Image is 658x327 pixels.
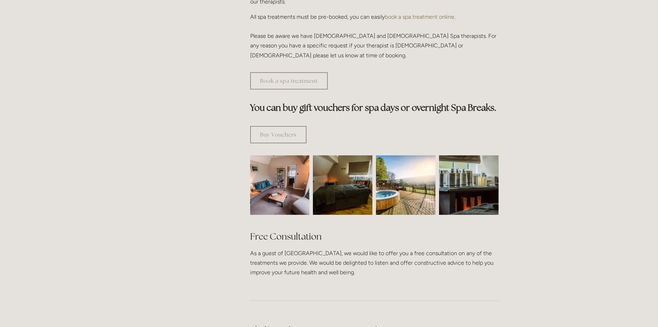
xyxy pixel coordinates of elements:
a: Buy Vouchers [250,126,306,143]
a: book a spa treatment online [385,13,454,20]
img: Spa room, Losehill House Hotel and Spa [298,155,387,215]
p: All spa treatments must be pre-booked, you can easily . Please be aware we have [DEMOGRAPHIC_DATA... [250,12,499,60]
img: Waiting room, spa room, Losehill House Hotel and Spa [235,155,325,215]
img: Body creams in the spa room, Losehill House Hotel and Spa [424,155,513,215]
h2: Free Consultation [250,230,499,243]
img: Outdoor jacuzzi with a view of the Peak District, Losehill House Hotel and Spa [376,155,435,215]
strong: You can buy gift vouchers for spa days or overnight Spa Breaks. [250,102,496,113]
a: Book a spa treatment [250,72,328,90]
p: As a guest of [GEOGRAPHIC_DATA], we would like to offer you a free consultation on any of the tre... [250,248,499,277]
